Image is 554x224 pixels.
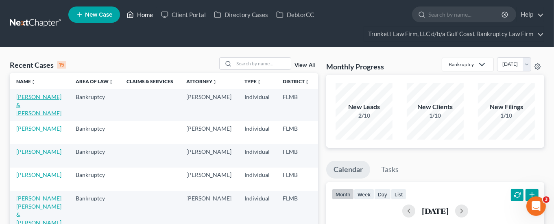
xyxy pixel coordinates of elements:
a: Attorneyunfold_more [186,78,217,84]
button: week [354,189,374,200]
a: Calendar [326,161,370,179]
a: Districtunfold_more [283,78,310,84]
td: Bankruptcy [69,89,120,121]
th: Claims & Services [120,73,180,89]
div: Bankruptcy [449,61,474,68]
div: 1/10 [478,112,535,120]
td: Individual [238,121,276,144]
iframe: Intercom live chat [526,196,546,216]
a: Trunkett Law Firm, LLC d/b/a Gulf Coast Bankruptcy Law Firm [364,27,544,41]
a: View All [294,62,315,68]
td: Bankruptcy [69,144,120,167]
i: unfold_more [257,80,262,84]
i: unfold_more [212,80,217,84]
a: Home [122,7,157,22]
div: Recent Cases [10,60,66,70]
td: [PERSON_NAME] [180,144,238,167]
td: Individual [238,168,276,191]
span: New Case [85,12,112,18]
td: [PERSON_NAME] [180,89,238,121]
h3: Monthly Progress [326,62,384,71]
td: Bankruptcy [69,121,120,144]
button: month [332,189,354,200]
a: Typeunfold_more [244,78,262,84]
div: 1/10 [407,112,464,120]
td: Bankruptcy [69,168,120,191]
div: New Clients [407,102,464,112]
a: [PERSON_NAME] & [PERSON_NAME] [16,93,61,116]
td: 13 [316,89,357,121]
td: 13 [316,168,357,191]
input: Search by name... [234,58,291,69]
a: [PERSON_NAME] [16,171,61,178]
a: DebtorCC [272,7,318,22]
a: Help [517,7,544,22]
h2: [DATE] [422,207,449,215]
i: unfold_more [31,80,36,84]
td: [PERSON_NAME] [180,168,238,191]
div: 15 [57,61,66,69]
td: [PERSON_NAME] [180,121,238,144]
a: Nameunfold_more [16,78,36,84]
td: 13 [316,144,357,167]
div: New Filings [478,102,535,112]
td: FLMB [276,168,316,191]
td: FLMB [276,144,316,167]
div: 2/10 [336,112,393,120]
button: day [374,189,391,200]
div: New Leads [336,102,393,112]
a: Area of Lawunfold_more [76,78,113,84]
td: Individual [238,144,276,167]
a: [PERSON_NAME] [16,148,61,155]
td: FLMB [276,121,316,144]
td: FLMB [276,89,316,121]
td: 13 [316,121,357,144]
a: [PERSON_NAME] [16,125,61,132]
input: Search by name... [428,7,503,22]
i: unfold_more [305,80,310,84]
i: unfold_more [109,80,113,84]
td: Individual [238,89,276,121]
a: Tasks [374,161,406,179]
button: list [391,189,406,200]
span: 3 [543,196,550,203]
a: Client Portal [157,7,210,22]
a: Directory Cases [210,7,272,22]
